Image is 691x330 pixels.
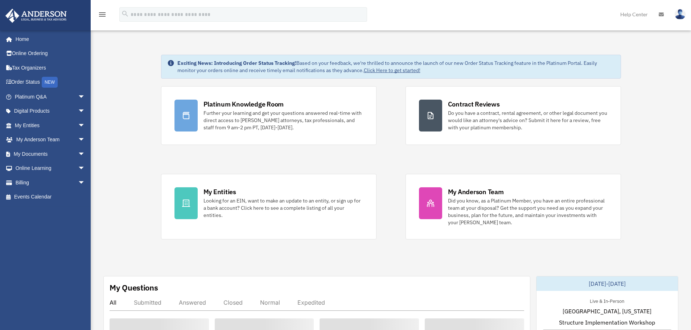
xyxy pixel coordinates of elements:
span: arrow_drop_down [78,175,92,190]
div: Answered [179,299,206,306]
a: Billingarrow_drop_down [5,175,96,190]
div: Further your learning and get your questions answered real-time with direct access to [PERSON_NAM... [203,109,363,131]
span: arrow_drop_down [78,161,92,176]
a: My Entities Looking for an EIN, want to make an update to an entity, or sign up for a bank accoun... [161,174,377,239]
span: [GEOGRAPHIC_DATA], [US_STATE] [563,307,651,316]
a: Home [5,32,92,46]
a: Online Learningarrow_drop_down [5,161,96,176]
div: Platinum Knowledge Room [203,100,284,109]
a: Tax Organizers [5,60,96,75]
a: Platinum Q&Aarrow_drop_down [5,89,96,104]
div: Submitted [134,299,161,306]
div: All [110,299,116,306]
div: My Questions [110,282,158,293]
a: My Entitiesarrow_drop_down [5,118,96,133]
a: Click Here to get started! [364,67,420,74]
span: Structure Implementation Workshop [559,318,655,327]
span: arrow_drop_down [78,118,92,133]
div: My Anderson Team [448,187,504,196]
div: Live & In-Person [584,297,630,304]
a: Order StatusNEW [5,75,96,90]
img: Anderson Advisors Platinum Portal [3,9,69,23]
div: Closed [223,299,243,306]
div: [DATE]-[DATE] [536,276,678,291]
div: Contract Reviews [448,100,500,109]
a: Digital Productsarrow_drop_down [5,104,96,118]
div: NEW [42,77,58,88]
div: Based on your feedback, we're thrilled to announce the launch of our new Order Status Tracking fe... [177,59,615,74]
span: arrow_drop_down [78,133,92,147]
span: arrow_drop_down [78,147,92,162]
span: arrow_drop_down [78,104,92,119]
a: Contract Reviews Do you have a contract, rental agreement, or other legal document you would like... [406,86,621,145]
a: Events Calendar [5,190,96,204]
a: My Anderson Teamarrow_drop_down [5,133,96,147]
a: My Documentsarrow_drop_down [5,147,96,161]
i: search [121,10,129,18]
a: Online Ordering [5,46,96,61]
a: Platinum Knowledge Room Further your learning and get your questions answered real-time with dire... [161,86,377,145]
span: arrow_drop_down [78,89,92,104]
div: Looking for an EIN, want to make an update to an entity, or sign up for a bank account? Click her... [203,197,363,219]
strong: Exciting News: Introducing Order Status Tracking! [177,60,296,66]
a: My Anderson Team Did you know, as a Platinum Member, you have an entire professional team at your... [406,174,621,239]
div: Did you know, as a Platinum Member, you have an entire professional team at your disposal? Get th... [448,197,608,226]
div: Normal [260,299,280,306]
img: User Pic [675,9,686,20]
i: menu [98,10,107,19]
a: menu [98,13,107,19]
div: Do you have a contract, rental agreement, or other legal document you would like an attorney's ad... [448,109,608,131]
div: My Entities [203,187,236,196]
div: Expedited [297,299,325,306]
